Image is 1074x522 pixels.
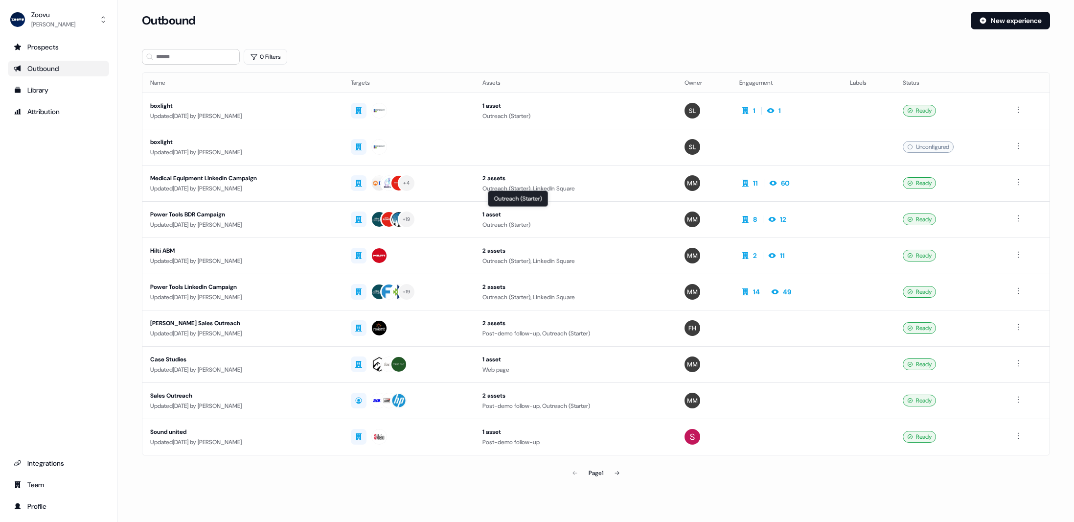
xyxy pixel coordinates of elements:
[150,401,335,411] div: Updated [DATE] by [PERSON_NAME]
[150,210,335,219] div: Power Tools BDR Campaign
[244,49,287,65] button: 0 Filters
[14,480,103,490] div: Team
[150,329,335,338] div: Updated [DATE] by [PERSON_NAME]
[150,292,335,302] div: Updated [DATE] by [PERSON_NAME]
[8,82,109,98] a: Go to templates
[482,210,669,219] div: 1 asset
[685,139,700,155] img: Spencer
[482,184,669,193] div: Outreach (Starter), LinkedIn Square
[842,73,895,93] th: Labels
[482,282,669,292] div: 2 assets
[482,401,669,411] div: Post-demo follow-up, Outreach (Starter)
[482,246,669,256] div: 2 assets
[150,355,335,364] div: Case Studies
[14,42,103,52] div: Prospects
[903,141,954,153] div: Unconfigured
[903,358,936,370] div: Ready
[142,73,343,93] th: Name
[482,329,669,338] div: Post-demo follow-up, Outreach (Starter)
[150,437,335,447] div: Updated [DATE] by [PERSON_NAME]
[685,212,700,227] img: Morgan
[150,173,335,183] div: Medical Equipment LinkedIn Campaign
[903,322,936,334] div: Ready
[971,12,1050,29] button: New experience
[903,431,936,443] div: Ready
[403,179,410,188] div: + 4
[8,8,109,31] button: Zoovu[PERSON_NAME]
[482,220,669,230] div: Outreach (Starter)
[31,10,75,20] div: Zoovu
[731,73,842,93] th: Engagement
[150,427,335,437] div: Sound united
[8,61,109,76] a: Go to outbound experience
[482,391,669,401] div: 2 assets
[685,356,700,372] img: Morgan
[403,287,411,296] div: + 19
[685,103,700,119] img: Spencer
[8,477,109,493] a: Go to team
[903,214,936,225] div: Ready
[150,220,335,230] div: Updated [DATE] by [PERSON_NAME]
[8,39,109,55] a: Go to prospects
[482,256,669,266] div: Outreach (Starter), LinkedIn Square
[753,178,758,188] div: 11
[482,318,669,328] div: 2 assets
[903,177,936,189] div: Ready
[150,256,335,266] div: Updated [DATE] by [PERSON_NAME]
[150,246,335,256] div: Hilti ABM
[8,498,109,514] a: Go to profile
[685,393,700,408] img: Morgan
[903,105,936,117] div: Ready
[14,458,103,468] div: Integrations
[482,355,669,364] div: 1 asset
[14,107,103,117] div: Attribution
[685,248,700,263] img: Morgan
[780,214,786,224] div: 12
[685,175,700,191] img: Morgan
[150,318,335,328] div: [PERSON_NAME] Sales Outreach
[753,106,755,116] div: 1
[142,13,196,28] h3: Outbound
[903,395,936,406] div: Ready
[150,365,335,375] div: Updated [DATE] by [PERSON_NAME]
[150,184,335,193] div: Updated [DATE] by [PERSON_NAME]
[150,391,335,401] div: Sales Outreach
[685,320,700,336] img: Freddie
[589,468,603,478] div: Page 1
[482,437,669,447] div: Post-demo follow-up
[778,106,781,116] div: 1
[488,190,548,207] div: Outreach (Starter)
[343,73,475,93] th: Targets
[482,292,669,302] div: Outreach (Starter), LinkedIn Square
[475,73,677,93] th: Assets
[482,111,669,121] div: Outreach (Starter)
[150,101,335,111] div: boxlight
[482,365,669,375] div: Web page
[780,251,785,261] div: 11
[403,215,411,224] div: + 19
[781,178,790,188] div: 60
[14,64,103,73] div: Outbound
[482,427,669,437] div: 1 asset
[677,73,731,93] th: Owner
[903,286,936,298] div: Ready
[895,73,1004,93] th: Status
[8,455,109,471] a: Go to integrations
[14,85,103,95] div: Library
[150,137,335,147] div: boxlight
[31,20,75,29] div: [PERSON_NAME]
[753,287,760,297] div: 14
[482,173,669,183] div: 2 assets
[14,501,103,511] div: Profile
[753,214,757,224] div: 8
[685,429,700,445] img: Sandy
[753,251,757,261] div: 2
[150,282,335,292] div: Power Tools LinkedIn Campaign
[150,111,335,121] div: Updated [DATE] by [PERSON_NAME]
[482,101,669,111] div: 1 asset
[685,284,700,300] img: Morgan
[150,147,335,157] div: Updated [DATE] by [PERSON_NAME]
[8,104,109,119] a: Go to attribution
[903,250,936,261] div: Ready
[783,287,791,297] div: 49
